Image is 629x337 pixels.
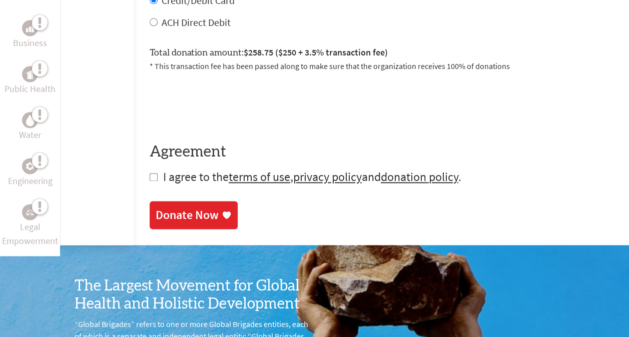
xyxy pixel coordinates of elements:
[2,204,58,248] a: Legal EmpowermentLegal Empowerment
[75,277,315,313] h3: The Largest Movement for Global Health and Holistic Development
[26,24,34,32] img: Business
[22,112,38,128] div: Water
[22,66,38,82] div: Public Health
[19,112,41,142] a: WaterWater
[162,16,231,28] label: ACH Direct Debit
[5,66,56,96] a: Public HealthPublic Health
[8,158,53,188] a: EngineeringEngineering
[150,60,613,72] p: * This transaction fee has been passed along to make sure that the organization receives 100% of ...
[22,20,38,36] div: Business
[150,201,238,229] a: Donate Now
[156,207,219,223] div: Donate Now
[22,158,38,174] div: Engineering
[293,169,362,184] a: privacy policy
[150,143,613,161] h4: Agreement
[5,82,56,96] p: Public Health
[26,114,34,126] img: Water
[13,36,47,50] p: Business
[150,84,302,123] iframe: reCAPTCHA
[150,45,388,60] label: Total donation amount:
[8,174,53,188] p: Engineering
[19,128,41,142] p: Water
[381,169,458,184] a: donation policy
[2,220,58,248] p: Legal Empowerment
[163,169,461,184] span: I agree to the , and .
[26,209,34,215] img: Legal Empowerment
[229,169,290,184] a: terms of use
[244,46,388,58] span: $258.75 ($250 + 3.5% transaction fee)
[26,69,34,79] img: Public Health
[22,204,38,220] div: Legal Empowerment
[26,162,34,170] img: Engineering
[13,20,47,50] a: BusinessBusiness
